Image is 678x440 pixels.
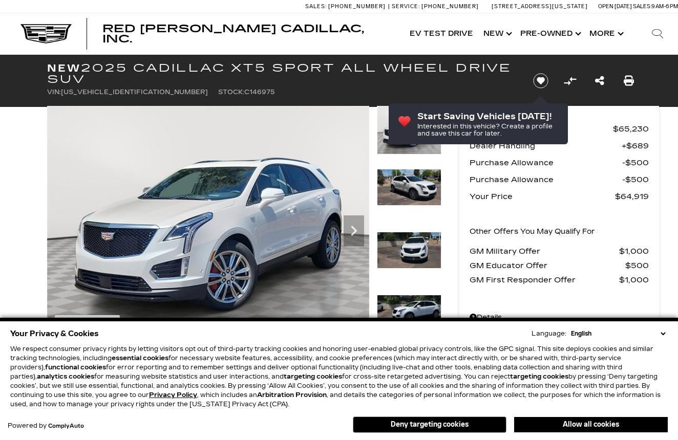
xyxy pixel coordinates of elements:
span: [PHONE_NUMBER] [328,3,386,10]
strong: Arbitration Provision [257,391,327,399]
a: GM Educator Offer $500 [470,258,649,273]
span: $500 [625,258,649,273]
a: New [478,13,515,54]
strong: targeting cookies [510,373,568,380]
a: Purchase Allowance $500 [470,172,649,187]
span: 9 AM-6 PM [651,3,678,10]
span: $64,919 [615,189,649,204]
span: Purchase Allowance [470,172,622,187]
a: GM First Responder Offer $1,000 [470,273,649,287]
a: Details [470,311,649,325]
a: Red [PERSON_NAME] Cadillac, Inc. [102,24,394,44]
span: Stock: [218,89,244,96]
span: Sales: [633,3,651,10]
a: ComplyAuto [48,423,84,429]
span: Red [PERSON_NAME] Cadillac, Inc. [102,23,364,45]
span: Sales: [305,3,327,10]
button: More [584,13,627,54]
span: $500 [622,156,649,170]
a: Purchase Allowance $500 [470,156,649,170]
strong: New [47,62,81,74]
p: We respect consumer privacy rights by letting visitors opt out of third-party tracking cookies an... [10,344,668,409]
a: Your Price $64,919 [470,189,649,204]
button: Allow all cookies [514,417,668,432]
strong: functional cookies [45,364,106,371]
span: $65,230 [613,122,649,136]
a: MSRP $65,230 [470,122,649,136]
span: GM First Responder Offer [470,273,619,287]
span: GM Educator Offer [470,258,625,273]
a: Print this New 2025 Cadillac XT5 Sport All Wheel Drive SUV [624,74,634,88]
a: [STREET_ADDRESS][US_STATE] [492,3,588,10]
span: C146975 [244,89,275,96]
span: Your Privacy & Cookies [10,326,99,341]
a: Sales: [PHONE_NUMBER] [305,4,388,9]
span: $500 [622,172,649,187]
span: MSRP [470,122,613,136]
div: (48) Photos [55,315,120,340]
img: New 2025 Crystal White Tricoat Cadillac Sport image 1 [377,106,441,155]
img: New 2025 Crystal White Tricoat Cadillac Sport image 1 [47,106,369,347]
span: Purchase Allowance [470,156,622,170]
a: Service: [PHONE_NUMBER] [388,4,481,9]
span: GM Military Offer [470,244,619,258]
div: Next [344,215,364,246]
span: Dealer Handling [470,139,622,153]
strong: targeting cookies [284,373,342,380]
span: [US_VEHICLE_IDENTIFICATION_NUMBER] [61,89,208,96]
span: $689 [622,139,649,153]
a: Dealer Handling $689 [470,139,649,153]
span: $1,000 [619,273,649,287]
span: [PHONE_NUMBER] [421,3,479,10]
a: Share this New 2025 Cadillac XT5 Sport All Wheel Drive SUV [595,74,604,88]
div: Language: [532,331,566,337]
button: Save vehicle [529,73,552,89]
select: Language Select [568,329,668,338]
a: Pre-Owned [515,13,584,54]
span: Service: [392,3,420,10]
span: VIN: [47,89,61,96]
span: Open [DATE] [598,3,632,10]
a: GM Military Offer $1,000 [470,244,649,258]
a: EV Test Drive [405,13,478,54]
button: Deny targeting cookies [353,416,506,433]
div: Powered by [8,423,84,429]
strong: analytics cookies [37,373,94,380]
span: Your Price [470,189,615,204]
button: Compare Vehicle [562,73,578,89]
strong: essential cookies [112,355,168,362]
p: Other Offers You May Qualify For [470,225,595,239]
img: New 2025 Crystal White Tricoat Cadillac Sport image 4 [377,295,441,332]
a: Privacy Policy [149,391,197,399]
span: $1,000 [619,244,649,258]
h1: 2025 Cadillac XT5 Sport All Wheel Drive SUV [47,62,516,85]
img: New 2025 Crystal White Tricoat Cadillac Sport image 3 [377,232,441,269]
img: New 2025 Crystal White Tricoat Cadillac Sport image 2 [377,169,441,206]
img: Cadillac Dark Logo with Cadillac White Text [20,24,72,43]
